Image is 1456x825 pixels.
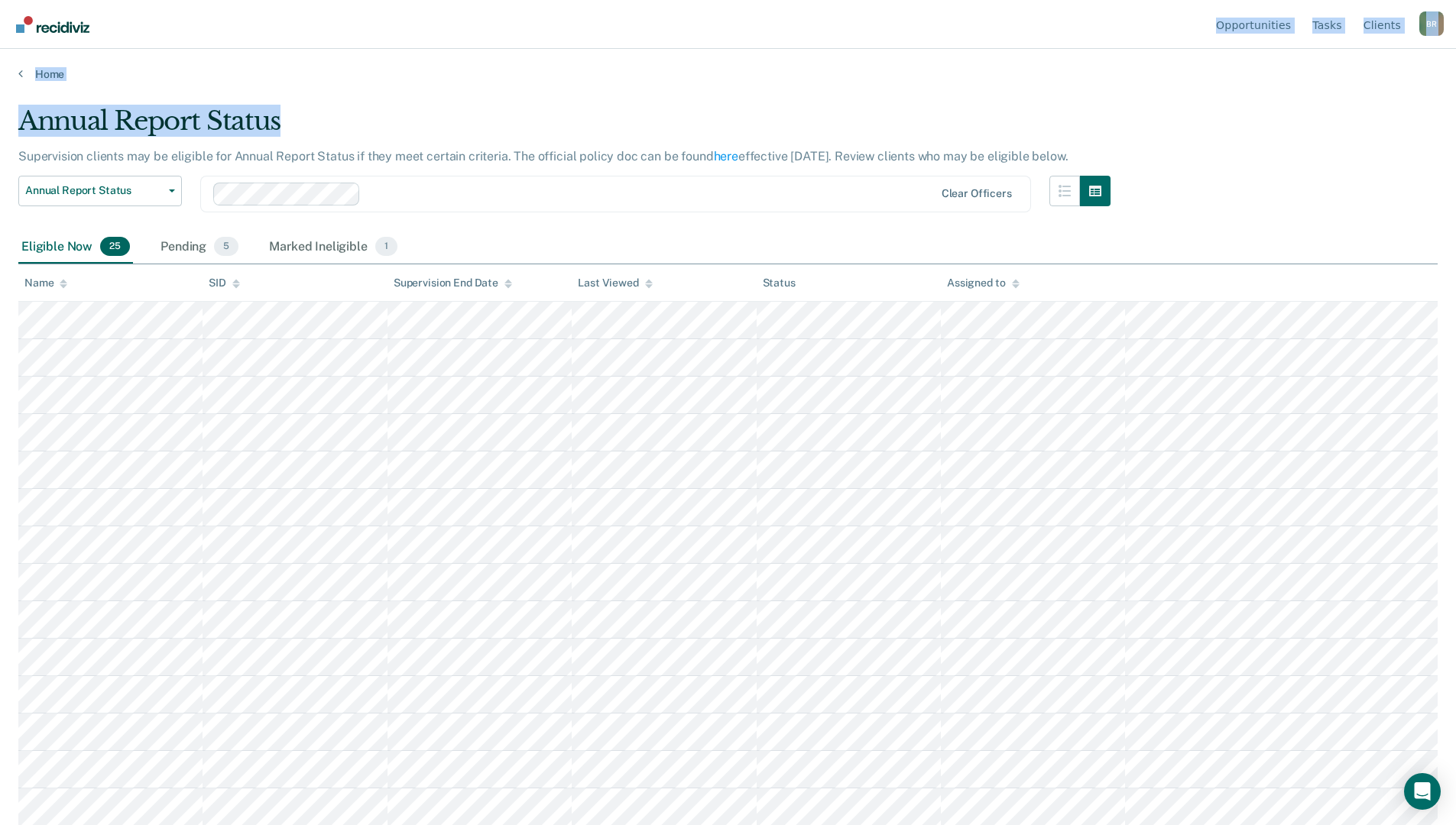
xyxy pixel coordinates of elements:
[18,67,1438,81] a: Home
[157,231,242,264] div: Pending5
[100,237,130,257] span: 25
[1404,773,1441,810] div: Open Intercom Messenger
[1419,11,1444,36] div: B R
[18,105,1111,149] div: Annual Report Status
[1419,11,1444,36] button: Profile dropdown button
[214,237,238,257] span: 5
[947,277,1019,290] div: Assigned to
[18,176,182,206] button: Annual Report Status
[394,277,512,290] div: Supervision End Date
[24,277,67,290] div: Name
[16,16,89,33] img: Recidiviz
[18,231,133,264] div: Eligible Now25
[578,277,652,290] div: Last Viewed
[209,277,240,290] div: SID
[266,231,400,264] div: Marked Ineligible1
[763,277,796,290] div: Status
[18,149,1068,163] p: Supervision clients may be eligible for Annual Report Status if they meet certain criteria. The o...
[25,184,163,197] span: Annual Report Status
[375,237,397,257] span: 1
[714,149,738,163] a: here
[942,187,1012,200] div: Clear officers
